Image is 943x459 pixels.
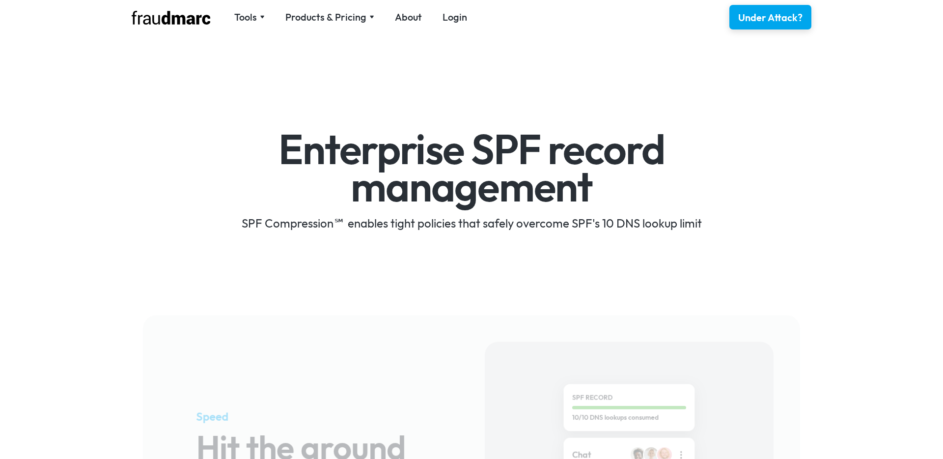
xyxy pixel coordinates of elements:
a: Login [443,10,467,24]
a: Under Attack? [729,5,811,29]
div: Tools [234,10,265,24]
strong: 10/10 DNS lookups consumed [572,413,659,422]
div: Products & Pricing [285,10,374,24]
div: SPF Compression℠ enables tight policies that safely overcome SPF's 10 DNS lookup limit [187,215,757,231]
h5: Speed [196,409,432,424]
h1: Enterprise SPF record management [187,131,757,205]
div: SPF Record [572,393,686,402]
div: Under Attack? [738,11,803,25]
a: About [395,10,422,24]
div: Products & Pricing [285,10,366,24]
div: Tools [234,10,257,24]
